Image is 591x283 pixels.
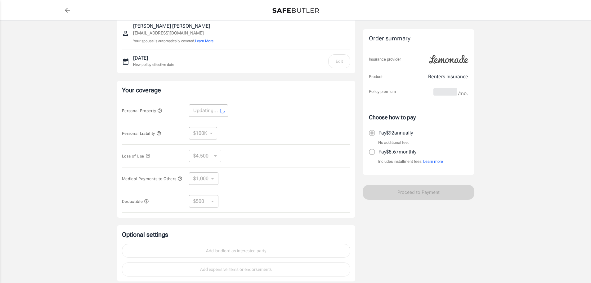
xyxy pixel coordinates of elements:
img: Lemonade [425,51,472,68]
p: Choose how to pay [369,113,468,121]
p: Optional settings [122,230,350,239]
p: Policy premium [369,89,396,95]
span: /mo. [458,89,468,98]
button: Learn More [195,38,213,44]
p: No additional fee. [378,139,409,146]
button: Learn more [423,158,443,165]
a: back to quotes [61,4,74,16]
button: Loss of Use [122,152,150,160]
p: [DATE] [133,54,174,62]
p: Renters Insurance [428,73,468,80]
div: Order summary [369,34,468,43]
p: Insurance provider [369,56,401,62]
p: Includes installment fees. [378,158,443,165]
span: Medical Payments to Others [122,176,183,181]
p: [PERSON_NAME] [PERSON_NAME] [133,22,213,30]
span: Loss of Use [122,154,150,158]
button: Medical Payments to Others [122,175,183,182]
svg: Insured person [122,30,129,37]
span: Personal Liability [122,131,161,136]
span: Deductible [122,199,149,204]
p: Product [369,74,383,80]
svg: New policy start date [122,58,129,65]
p: Pay $8.67 monthly [378,148,416,156]
p: Your spouse is automatically covered. [133,38,213,44]
button: Deductible [122,198,149,205]
p: Pay $92 annually [378,129,413,137]
p: New policy effective date [133,62,174,67]
p: [EMAIL_ADDRESS][DOMAIN_NAME] [133,30,213,36]
img: Back to quotes [272,8,319,13]
span: Personal Property [122,108,162,113]
button: Personal Property [122,107,162,114]
p: Your coverage [122,86,350,94]
button: Personal Liability [122,130,161,137]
